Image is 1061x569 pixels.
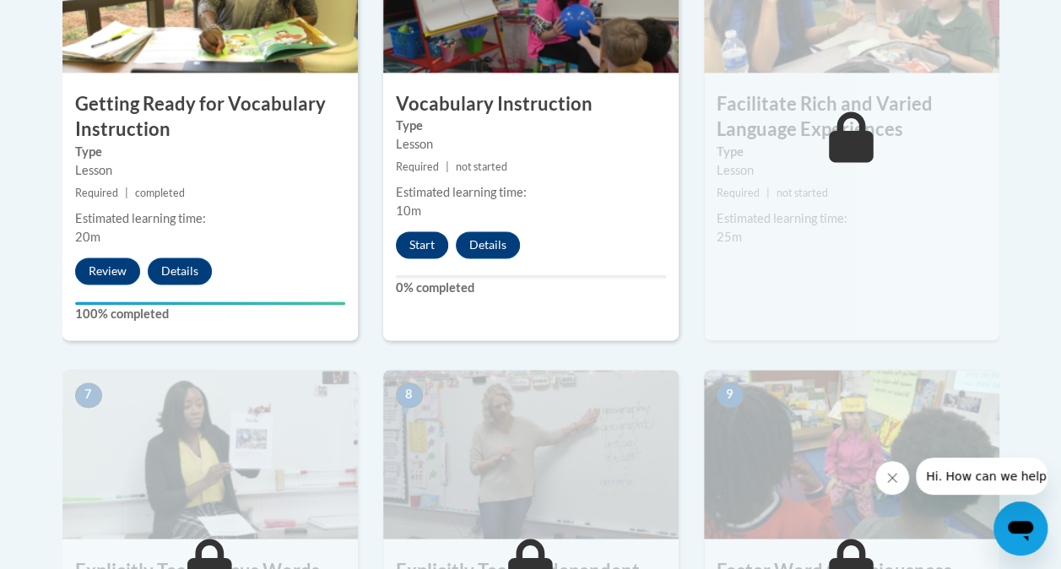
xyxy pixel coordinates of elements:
[704,91,999,144] h3: Facilitate Rich and Varied Language Experiences
[993,501,1047,555] iframe: Button to launch messaging window
[396,117,666,135] label: Type
[75,305,345,323] label: 100% completed
[383,91,679,117] h3: Vocabulary Instruction
[717,382,744,408] span: 9
[75,301,345,305] div: Your progress
[916,458,1047,495] iframe: Message from company
[148,257,212,284] button: Details
[446,160,449,173] span: |
[10,12,137,25] span: Hi. How can we help?
[75,209,345,228] div: Estimated learning time:
[396,203,421,218] span: 10m
[62,370,358,539] img: Course Image
[456,231,520,258] button: Details
[456,160,507,173] span: not started
[383,370,679,539] img: Course Image
[135,187,185,199] span: completed
[75,382,102,408] span: 7
[75,257,140,284] button: Review
[875,461,909,495] iframe: Close message
[75,161,345,180] div: Lesson
[396,183,666,202] div: Estimated learning time:
[396,382,423,408] span: 8
[396,279,666,297] label: 0% completed
[717,209,987,228] div: Estimated learning time:
[717,143,987,161] label: Type
[396,160,439,173] span: Required
[396,231,448,258] button: Start
[717,161,987,180] div: Lesson
[717,230,742,244] span: 25m
[777,187,828,199] span: not started
[75,187,118,199] span: Required
[766,187,770,199] span: |
[125,187,128,199] span: |
[75,230,100,244] span: 20m
[75,143,345,161] label: Type
[396,135,666,154] div: Lesson
[704,370,999,539] img: Course Image
[62,91,358,144] h3: Getting Ready for Vocabulary Instruction
[717,187,760,199] span: Required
